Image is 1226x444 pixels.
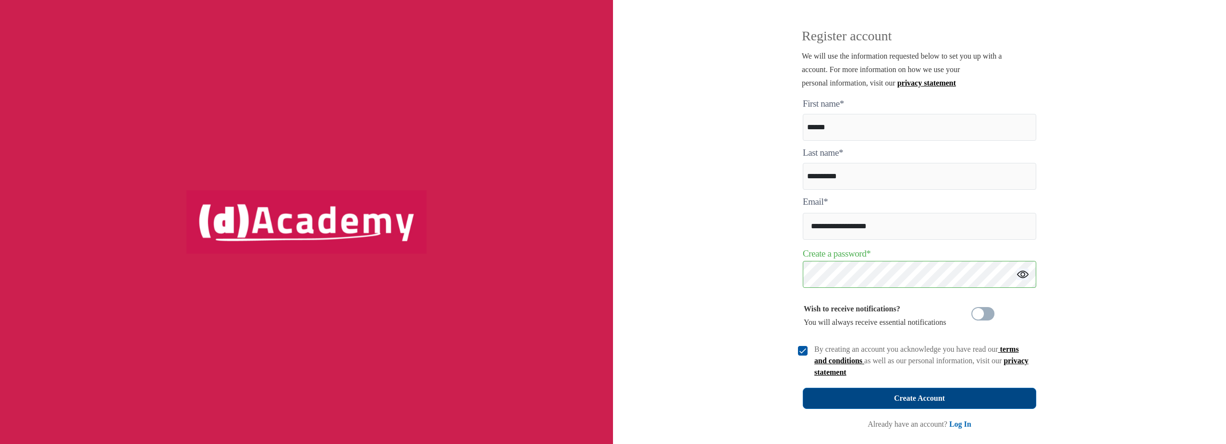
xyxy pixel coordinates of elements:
[186,190,427,254] img: logo
[894,392,945,405] div: Create Account
[802,52,1002,87] span: We will use the information requested below to set you up with a account. For more information on...
[804,302,946,329] div: You will always receive essential notifications
[803,388,1036,409] button: Create Account
[804,305,900,313] b: Wish to receive notifications?
[1017,269,1029,280] img: icon
[798,346,808,356] img: check
[814,357,1029,376] a: privacy statement
[949,420,971,428] a: Log In
[868,419,971,430] div: Already have an account?
[897,79,956,87] a: privacy statement
[814,345,1019,365] a: terms and conditions
[802,30,1042,49] p: Register account
[814,344,1030,378] div: By creating an account you acknowledge you have read our as well as our personal information, vis...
